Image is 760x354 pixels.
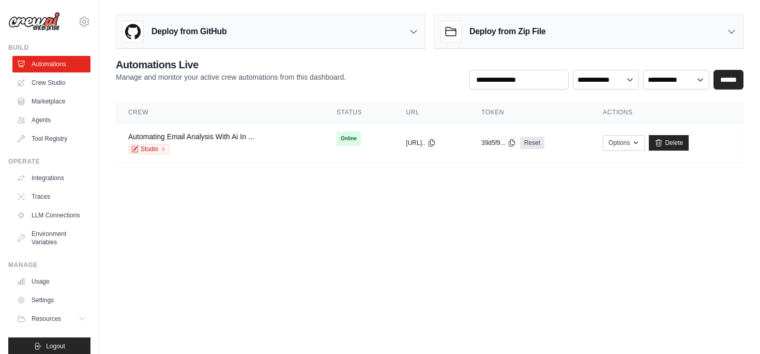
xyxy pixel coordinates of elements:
span: Online [337,131,361,146]
a: Studio [128,144,170,154]
h3: Deploy from Zip File [469,25,545,38]
div: Build [8,43,90,52]
img: Logo [8,12,60,32]
a: Delete [649,135,689,151]
a: Settings [12,292,90,308]
th: Actions [590,102,743,123]
h2: Automations Live [116,57,346,72]
a: Reset [520,137,544,149]
button: 39d5f9... [481,139,516,147]
img: GitHub Logo [123,21,143,42]
a: Integrations [12,170,90,186]
th: Crew [116,102,324,123]
a: Automating Email Analysis With Ai In ... [128,132,254,141]
a: Tool Registry [12,130,90,147]
div: Operate [8,157,90,166]
p: Manage and monitor your active crew automations from this dashboard. [116,72,346,82]
span: Logout [46,342,65,350]
button: Resources [12,311,90,327]
h3: Deploy from GitHub [151,25,226,38]
a: Environment Variables [12,226,90,250]
th: Status [324,102,393,123]
a: Traces [12,188,90,205]
a: Automations [12,56,90,72]
a: Crew Studio [12,75,90,91]
a: LLM Connections [12,207,90,224]
button: Options [603,135,645,151]
th: URL [393,102,469,123]
a: Agents [12,112,90,128]
th: Token [469,102,590,123]
a: Marketplace [12,93,90,110]
div: Manage [8,261,90,269]
span: Resources [32,315,61,323]
a: Usage [12,273,90,290]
